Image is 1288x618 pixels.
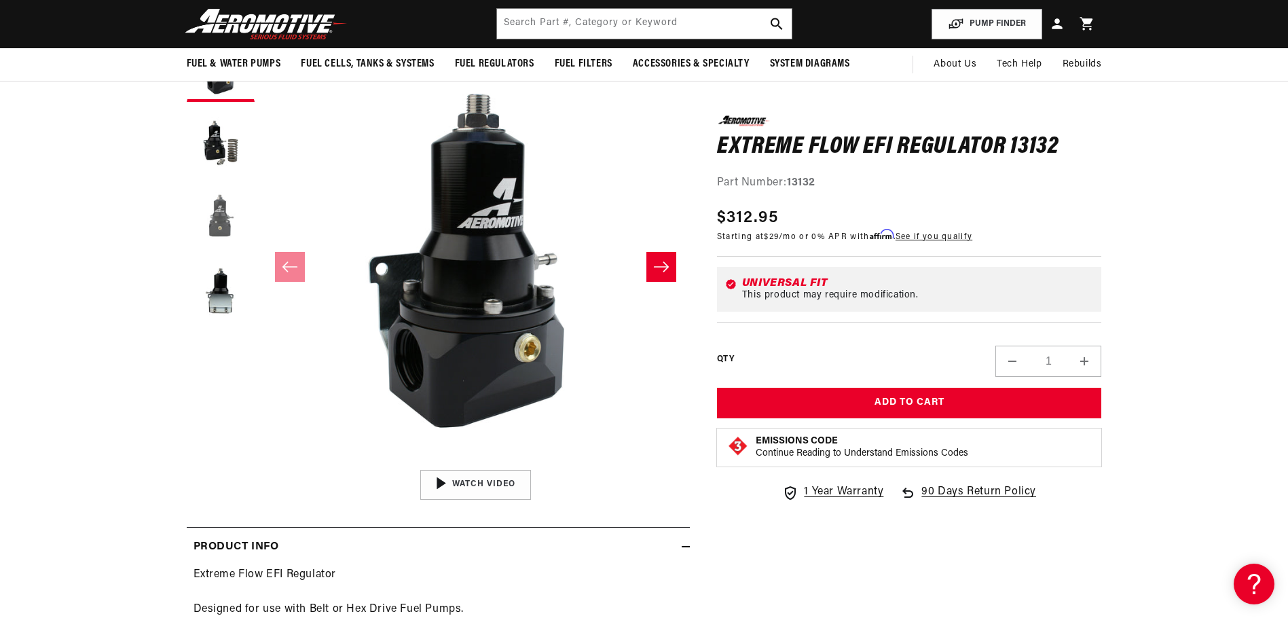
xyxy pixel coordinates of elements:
[760,48,860,80] summary: System Diagrams
[275,252,305,282] button: Slide left
[555,57,612,71] span: Fuel Filters
[934,59,976,69] span: About Us
[896,232,972,240] a: See if you qualify - Learn more about Affirm Financing (opens in modal)
[545,48,623,80] summary: Fuel Filters
[997,57,1042,72] span: Tech Help
[932,9,1042,39] button: PUMP FINDER
[291,48,444,80] summary: Fuel Cells, Tanks & Systems
[194,539,279,556] h2: Product Info
[717,354,734,365] label: QTY
[921,484,1036,515] span: 90 Days Return Policy
[770,57,850,71] span: System Diagrams
[727,435,749,457] img: Emissions code
[923,48,987,81] a: About Us
[742,278,1094,289] div: Universal Fit
[1052,48,1112,81] summary: Rebuilds
[497,9,792,39] input: Search by Part Number, Category or Keyword
[717,205,778,230] span: $312.95
[187,57,281,71] span: Fuel & Water Pumps
[717,136,1102,158] h1: Extreme Flow EFI Regulator 13132
[900,484,1036,515] a: 90 Days Return Policy
[762,9,792,39] button: search button
[187,528,690,567] summary: Product Info
[187,34,690,499] media-gallery: Gallery Viewer
[623,48,760,80] summary: Accessories & Specialty
[756,448,968,460] p: Continue Reading to Understand Emissions Codes
[756,436,838,446] strong: Emissions Code
[756,435,968,460] button: Emissions CodeContinue Reading to Understand Emissions Codes
[870,229,894,239] span: Affirm
[455,57,534,71] span: Fuel Regulators
[717,388,1102,418] button: Add to Cart
[187,109,255,177] button: Load image 2 in gallery view
[177,48,291,80] summary: Fuel & Water Pumps
[646,252,676,282] button: Slide right
[1063,57,1102,72] span: Rebuilds
[764,232,779,240] span: $29
[187,183,255,251] button: Load image 3 in gallery view
[187,258,255,326] button: Load image 4 in gallery view
[717,175,1102,192] div: Part Number:
[301,57,434,71] span: Fuel Cells, Tanks & Systems
[181,8,351,40] img: Aeromotive
[742,290,1094,301] div: This product may require modification.
[804,484,883,501] span: 1 Year Warranty
[717,230,972,242] p: Starting at /mo or 0% APR with .
[633,57,750,71] span: Accessories & Specialty
[987,48,1052,81] summary: Tech Help
[782,484,883,501] a: 1 Year Warranty
[787,177,815,188] strong: 13132
[445,48,545,80] summary: Fuel Regulators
